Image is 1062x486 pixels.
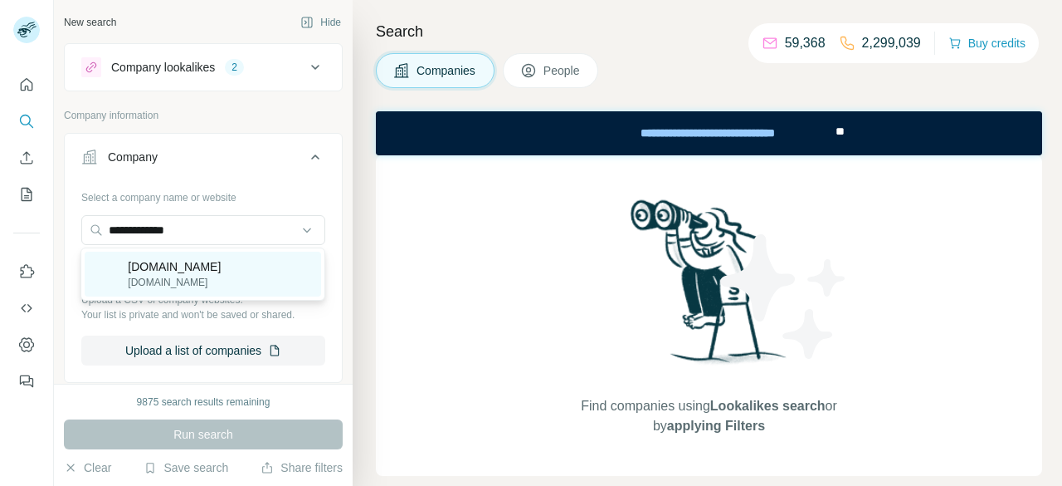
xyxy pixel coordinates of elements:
[289,10,353,35] button: Hide
[667,419,765,433] span: applying Filters
[862,33,921,53] p: 2,299,039
[13,143,40,173] button: Enrich CSV
[225,60,244,75] div: 2
[65,47,342,87] button: Company lookalikes2
[13,70,40,100] button: Quick start
[13,366,40,396] button: Feedback
[64,108,343,123] p: Company information
[64,15,116,30] div: New search
[137,395,270,410] div: 9875 search results remaining
[95,263,118,286] img: lecznicadd.pl
[376,111,1042,155] iframe: Banner
[81,184,325,205] div: Select a company name or website
[709,222,859,371] img: Surfe Illustration - Stars
[108,149,158,165] div: Company
[65,137,342,184] button: Company
[13,106,40,136] button: Search
[13,179,40,209] button: My lists
[81,307,325,322] p: Your list is private and won't be saved or shared.
[111,59,215,76] div: Company lookalikes
[376,20,1042,43] h4: Search
[261,459,343,476] button: Share filters
[785,33,826,53] p: 59,368
[623,195,796,380] img: Surfe Illustration - Woman searching with binoculars
[13,293,40,323] button: Use Surfe API
[64,459,111,476] button: Clear
[13,257,40,287] button: Use Surfe on LinkedIn
[81,336,325,366] button: Upload a list of companies
[543,62,582,79] span: People
[13,330,40,360] button: Dashboard
[710,399,826,413] span: Lookalikes search
[128,258,221,275] p: [DOMAIN_NAME]
[128,275,221,290] p: [DOMAIN_NAME]
[576,396,841,436] span: Find companies using or by
[948,32,1025,55] button: Buy credits
[144,459,228,476] button: Save search
[417,62,477,79] span: Companies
